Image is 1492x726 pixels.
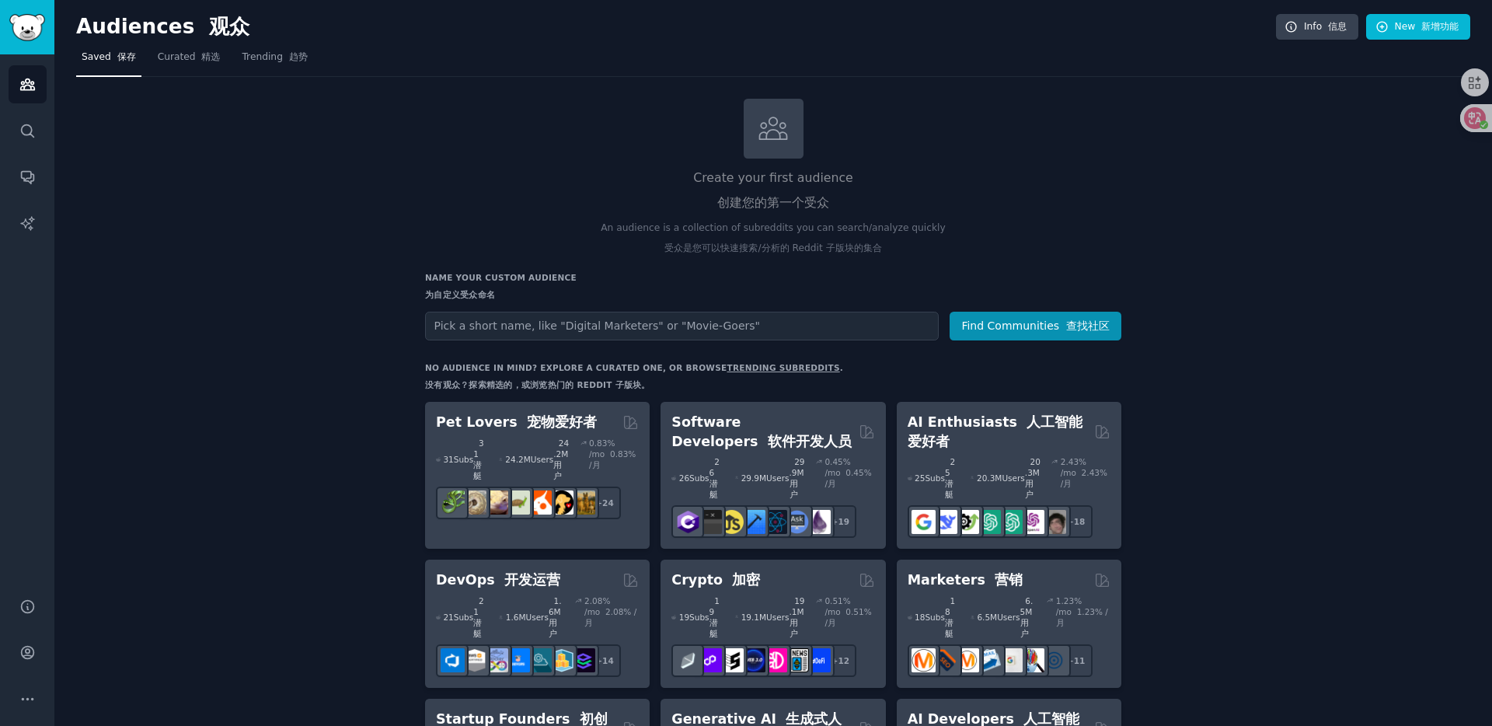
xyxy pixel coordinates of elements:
[807,510,831,534] img: elixir
[484,490,508,515] img: leopardgeckos
[242,51,307,65] span: Trending
[117,51,136,62] font: 保存
[589,438,639,481] div: 0.83 % /mo
[1060,644,1093,677] div: + 11
[807,648,831,672] img: defi_
[201,51,220,62] font: 精选
[441,648,465,672] img: azuredevops
[82,51,136,65] span: Saved
[158,51,221,65] span: Curated
[1025,457,1041,499] font: 20.3M 用户
[971,456,1041,500] div: 20.3M Users
[720,510,744,534] img: learnjavascript
[425,290,495,299] font: 为自定义受众命名
[735,595,805,639] div: 19.1M Users
[506,648,530,672] img: DevOpsLinks
[553,438,569,480] font: 24.2M 用户
[1042,510,1066,534] img: ArtificalIntelligence
[588,644,621,677] div: + 14
[425,362,843,396] div: No audience in mind? Explore a curated one, or browse .
[977,510,1001,534] img: chatgpt_promptDesign
[768,434,852,449] font: 软件开发人员
[549,596,562,638] font: 1.6M 用户
[763,510,787,534] img: reactnative
[584,595,639,639] div: 2.08 % /mo
[527,414,597,430] font: 宠物爱好者
[790,596,805,638] font: 19.1M 用户
[289,51,308,62] font: 趋势
[504,572,560,588] font: 开发运营
[727,363,839,372] a: trending subreddits
[763,648,787,672] img: defiblockchain
[1020,510,1044,534] img: OpenAIDev
[676,510,700,534] img: csharp
[1042,648,1066,672] img: OnlineMarketing
[1328,21,1347,32] font: 信息
[473,596,483,638] font: 21 潜艇
[999,510,1023,534] img: chatgpt_prompts_
[735,456,805,500] div: 29.9M Users
[709,457,720,499] font: 26 潜艇
[824,607,871,627] font: 0.51% /月
[1066,319,1110,332] font: 查找社区
[933,510,957,534] img: DeepSeek
[571,648,595,672] img: PlatformEngineers
[720,648,744,672] img: ethstaker
[945,596,955,638] font: 18 潜艇
[717,195,829,210] font: 创建您的第一个受众
[824,505,856,538] div: + 19
[473,438,483,480] font: 31 潜艇
[824,468,871,488] font: 0.45% /月
[945,457,955,499] font: 25 潜艇
[462,648,486,672] img: AWS_Certified_Experts
[1020,596,1034,638] font: 6.5M 用户
[1020,648,1044,672] img: MarketingResearch
[1421,21,1459,32] font: 新增功能
[499,438,569,481] div: 24.2M Users
[698,510,722,534] img: software
[506,490,530,515] img: turtle
[1056,595,1110,639] div: 1.23 % /mo
[462,490,486,515] img: ballpython
[549,648,573,672] img: aws_cdk
[528,490,552,515] img: cockatiel
[824,595,874,639] div: 0.51 % /mo
[484,648,508,672] img: Docker_DevOps
[912,648,936,672] img: content_marketing
[790,457,805,499] font: 29.9M 用户
[741,648,765,672] img: web3
[908,456,960,500] div: 25 Sub s
[824,644,856,677] div: + 12
[908,414,1082,449] font: 人工智能爱好者
[589,449,636,469] font: 0.83% /月
[436,595,488,639] div: 21 Sub s
[588,487,621,519] div: + 24
[698,648,722,672] img: 0xPolygon
[741,510,765,534] img: iOSProgramming
[1056,607,1108,627] font: 1.23% /月
[912,510,936,534] img: GoogleGeminiAI
[1061,468,1107,488] font: 2.43% /月
[785,648,809,672] img: CryptoNews
[425,312,939,340] input: Pick a short name, like "Digital Marketers" or "Movie-Goers"
[908,413,1089,451] h2: AI Enthusiasts
[955,648,979,672] img: AskMarketing
[676,648,700,672] img: ethfinance
[528,648,552,672] img: platformengineering
[425,380,650,389] font: 没有观众？探索精选的，或浏览热门的 Reddit 子版块。
[671,413,852,451] h2: Software Developers
[152,45,226,77] a: Curated 精选
[671,595,723,639] div: 19 Sub s
[955,510,979,534] img: AItoolsCatalog
[977,648,1001,672] img: Emailmarketing
[908,595,960,639] div: 18 Sub s
[950,312,1121,340] button: Find Communities 查找社区
[425,272,1121,306] h3: Name your custom audience
[824,456,874,500] div: 0.45 % /mo
[1276,14,1358,40] a: Info 信息
[209,15,249,38] font: 观众
[1061,456,1110,500] div: 2.43 % /mo
[971,595,1036,639] div: 6.5M Users
[908,571,1023,590] h2: Marketers
[425,222,1121,261] p: An audience is a collection of subreddits you can search/analyze quickly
